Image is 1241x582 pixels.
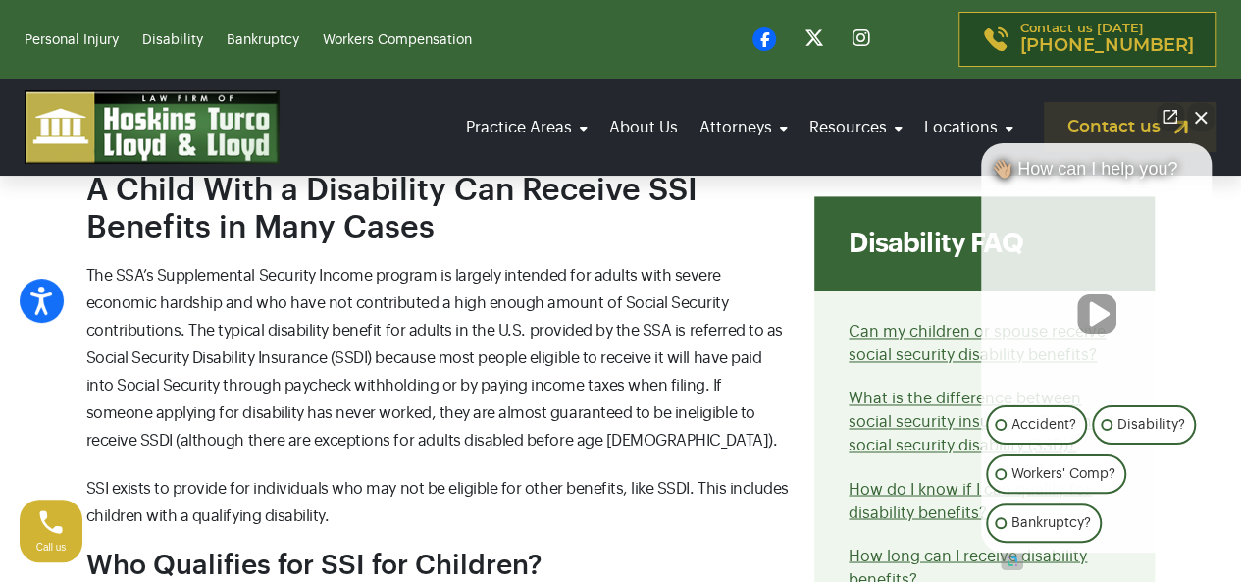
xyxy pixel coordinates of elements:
a: Open direct chat [1157,103,1184,131]
span: SSI exists to provide for individuals who may not be eligible for other benefits, like SSDI. This... [86,480,789,523]
div: Disability FAQ [814,196,1155,291]
a: What is the difference between social security insurance (SSI) and social security disability (SSD)? [849,391,1102,453]
p: Contact us [DATE] [1020,23,1194,56]
span: Who Qualifies for SSI for Children? [86,551,542,578]
span: Call us [36,542,67,553]
img: logo [25,90,280,164]
a: Contact us [1044,102,1216,152]
p: Bankruptcy? [1011,511,1091,535]
a: Open intaker chat [1001,553,1023,570]
a: Can my children or spouse receive social security disability benefits? [849,324,1106,363]
a: About Us [603,100,684,155]
a: Attorneys [694,100,794,155]
div: 👋🏼 How can I help you? [981,158,1212,189]
a: Practice Areas [460,100,594,155]
p: Workers' Comp? [1011,462,1115,486]
a: Bankruptcy [227,33,299,47]
span: [PHONE_NUMBER] [1020,36,1194,56]
button: Close Intaker Chat Widget [1187,103,1215,131]
a: Resources [803,100,908,155]
p: Disability? [1117,413,1185,437]
a: Workers Compensation [323,33,472,47]
a: Disability [142,33,203,47]
a: Personal Injury [25,33,119,47]
span: The SSA’s Supplemental Security Income program is largely intended for adults with severe economi... [86,268,783,449]
a: Contact us [DATE][PHONE_NUMBER] [958,12,1216,67]
a: How do I know if I can qualify for disability benefits? [849,481,1091,520]
p: Accident? [1011,413,1076,437]
a: Locations [918,100,1019,155]
button: Unmute video [1077,294,1116,334]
